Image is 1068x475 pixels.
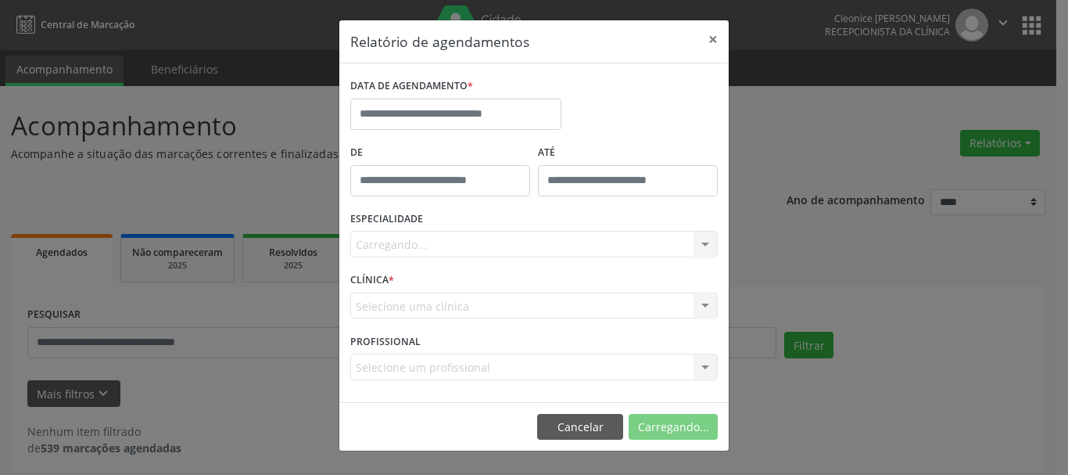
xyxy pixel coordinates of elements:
label: PROFISSIONAL [350,329,421,354]
label: ESPECIALIDADE [350,207,423,232]
label: CLÍNICA [350,268,394,293]
h5: Relatório de agendamentos [350,31,529,52]
button: Close [697,20,729,59]
button: Carregando... [629,414,718,441]
button: Cancelar [537,414,623,441]
label: DATA DE AGENDAMENTO [350,74,473,99]
label: ATÉ [538,141,718,165]
label: De [350,141,530,165]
